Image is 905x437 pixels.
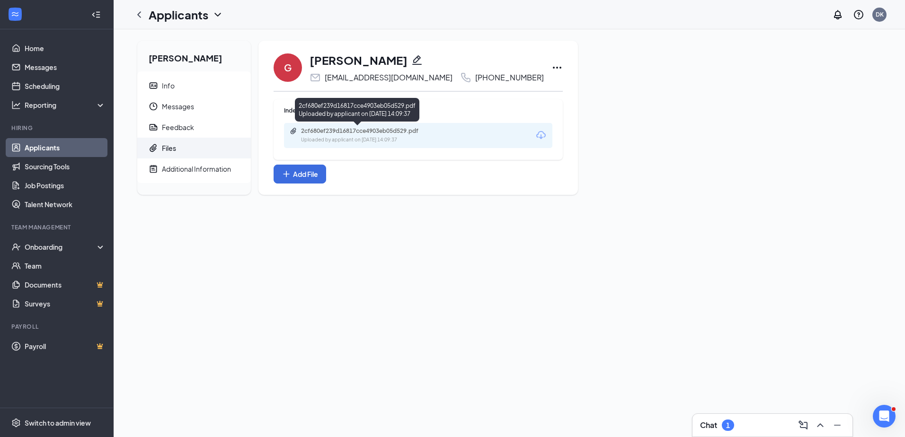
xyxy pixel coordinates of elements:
[137,96,251,117] a: ClockMessages
[832,420,843,431] svg: Minimize
[11,223,104,231] div: Team Management
[25,176,106,195] a: Job Postings
[162,143,176,153] div: Files
[796,418,811,433] button: ComposeMessage
[310,52,408,68] h1: [PERSON_NAME]
[149,122,158,132] svg: Report
[11,124,104,132] div: Hiring
[149,143,158,153] svg: Paperclip
[798,420,809,431] svg: ComposeMessage
[873,405,896,428] iframe: Intercom live chat
[10,9,20,19] svg: WorkstreamLogo
[11,100,21,110] svg: Analysis
[162,81,175,90] div: Info
[25,256,106,275] a: Team
[137,41,251,71] h2: [PERSON_NAME]
[149,164,158,174] svg: NoteActive
[551,62,563,73] svg: Ellipses
[832,9,843,20] svg: Notifications
[301,127,434,135] div: 2cf680ef239d16817cce4903eb05d529.pdf
[25,39,106,58] a: Home
[162,96,243,117] span: Messages
[284,106,552,114] div: Indeed Resume
[726,421,730,429] div: 1
[25,100,106,110] div: Reporting
[535,130,547,141] svg: Download
[137,138,251,158] a: PaperclipFiles
[11,323,104,331] div: Payroll
[25,418,91,428] div: Switch to admin view
[25,138,106,157] a: Applicants
[274,165,326,184] button: Add FilePlus
[137,117,251,138] a: ReportFeedback
[25,58,106,77] a: Messages
[284,61,292,74] div: G
[853,9,864,20] svg: QuestionInfo
[25,157,106,176] a: Sourcing Tools
[149,7,208,23] h1: Applicants
[830,418,845,433] button: Minimize
[91,10,101,19] svg: Collapse
[460,72,471,83] svg: Phone
[813,418,828,433] button: ChevronUp
[876,10,884,18] div: DK
[290,127,297,135] svg: Paperclip
[162,122,194,132] div: Feedback
[301,136,443,144] div: Uploaded by applicant on [DATE] 14:09:37
[25,77,106,96] a: Scheduling
[149,102,158,111] svg: Clock
[325,73,452,82] div: [EMAIL_ADDRESS][DOMAIN_NAME]
[25,275,106,294] a: DocumentsCrown
[282,169,291,179] svg: Plus
[295,98,419,122] div: 2cf680ef239d16817cce4903eb05d529.pdf Uploaded by applicant on [DATE] 14:09:37
[290,127,443,144] a: Paperclip2cf680ef239d16817cce4903eb05d529.pdfUploaded by applicant on [DATE] 14:09:37
[475,73,544,82] div: [PHONE_NUMBER]
[700,420,717,430] h3: Chat
[25,294,106,313] a: SurveysCrown
[212,9,223,20] svg: ChevronDown
[11,242,21,252] svg: UserCheck
[310,72,321,83] svg: Email
[137,158,251,179] a: NoteActiveAdditional Information
[25,242,98,252] div: Onboarding
[133,9,145,20] svg: ChevronLeft
[11,418,21,428] svg: Settings
[25,337,106,356] a: PayrollCrown
[162,164,231,174] div: Additional Information
[149,81,158,90] svg: ContactCard
[411,54,423,66] svg: Pencil
[815,420,826,431] svg: ChevronUp
[137,75,251,96] a: ContactCardInfo
[25,195,106,214] a: Talent Network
